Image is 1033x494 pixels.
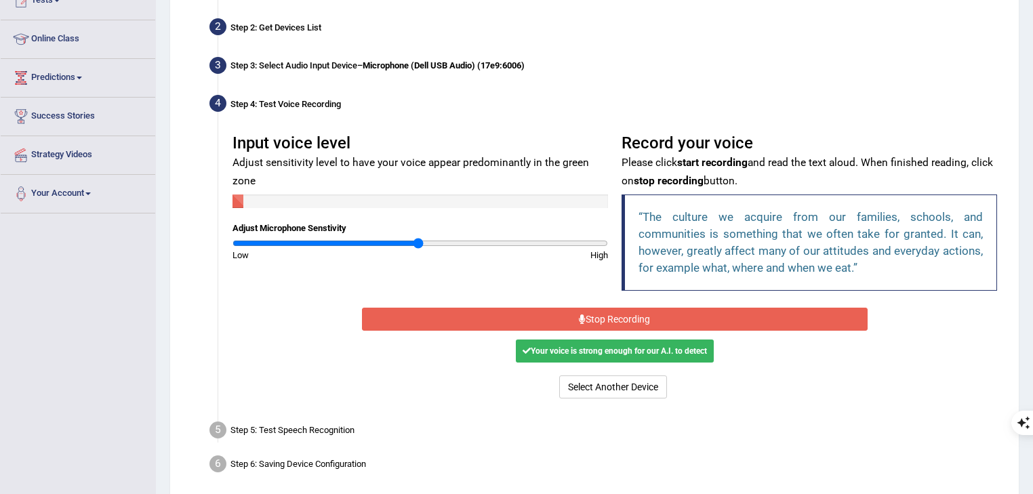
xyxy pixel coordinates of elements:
[1,98,155,131] a: Success Stories
[559,375,667,398] button: Select Another Device
[203,14,1013,44] div: Step 2: Get Devices List
[420,249,615,262] div: High
[622,134,997,188] h3: Record your voice
[1,136,155,170] a: Strategy Videos
[226,249,420,262] div: Low
[516,339,714,363] div: Your voice is strong enough for our A.I. to detect
[363,60,525,70] b: Microphone (Dell USB Audio) (17e9:6006)
[203,91,1013,121] div: Step 4: Test Voice Recording
[362,308,867,331] button: Stop Recording
[677,157,748,169] b: start recording
[232,134,608,188] h3: Input voice level
[232,157,589,186] small: Adjust sensitivity level to have your voice appear predominantly in the green zone
[357,60,525,70] span: –
[1,59,155,93] a: Predictions
[634,175,704,187] b: stop recording
[203,451,1013,481] div: Step 6: Saving Device Configuration
[622,157,993,186] small: Please click and read the text aloud. When finished reading, click on button.
[1,175,155,209] a: Your Account
[203,53,1013,83] div: Step 3: Select Audio Input Device
[203,417,1013,447] div: Step 5: Test Speech Recognition
[639,210,983,274] q: The culture we acquire from our families, schools, and communities is something that we often tak...
[232,222,346,234] label: Adjust Microphone Senstivity
[1,20,155,54] a: Online Class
